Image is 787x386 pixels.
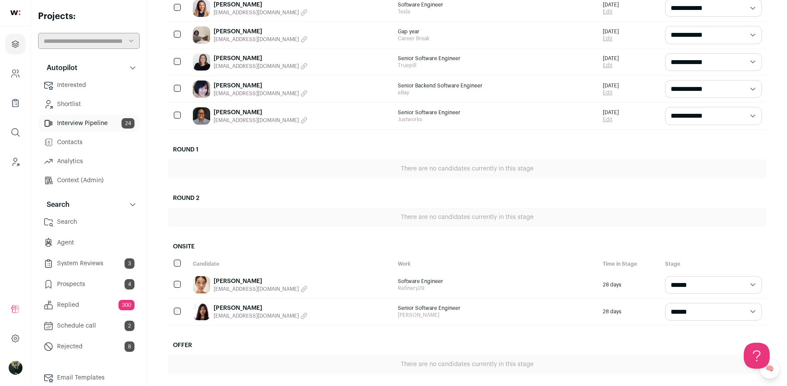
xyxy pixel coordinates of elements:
span: Senior Software Engineer [398,55,594,62]
span: Gap year [398,28,594,35]
iframe: Help Scout Beacon - Open [744,343,770,369]
a: [PERSON_NAME] [214,0,307,9]
h2: Round 2 [168,189,766,208]
div: 28 days [598,299,661,325]
span: Tesla [398,8,594,15]
button: [EMAIL_ADDRESS][DOMAIN_NAME] [214,63,307,70]
h2: Onsite [168,237,766,256]
h2: Projects: [38,10,140,23]
h2: Round 1 [168,140,766,159]
span: Senior Software Engineer [398,109,594,116]
span: [DATE] [603,109,619,116]
span: 24 [122,118,134,129]
p: Autopilot [42,63,77,73]
img: wellfound-shorthand-0d5821cbd27db2630d0214b213865d53afaa358527fdda9d0ea32b1df1b89c2c.svg [10,10,20,15]
span: [EMAIL_ADDRESS][DOMAIN_NAME] [214,90,299,97]
span: Senior Software Engineer [398,305,594,312]
button: Search [38,196,140,213]
button: [EMAIL_ADDRESS][DOMAIN_NAME] [214,90,307,97]
button: [EMAIL_ADDRESS][DOMAIN_NAME] [214,286,307,293]
img: 82cd0c3153abd33a236fc22cc7a9f9b083a959a12792deca5f6d420cee230d9a.jpg [193,276,210,293]
a: Edit [603,89,619,96]
img: 09d844092363f6a71cb9bb97c9c54f5476fa25d79c9936fefcd4d29818f2429b [193,107,210,125]
span: [DATE] [603,28,619,35]
a: Interview Pipeline24 [38,115,140,132]
div: There are no candidates currently in this stage [168,208,766,227]
a: [PERSON_NAME] [214,54,307,63]
span: [PERSON_NAME] [398,312,594,318]
span: [DATE] [603,82,619,89]
a: Analytics [38,153,140,170]
a: [PERSON_NAME] [214,27,307,36]
a: Contacts [38,134,140,151]
span: 2 [125,321,134,331]
a: [PERSON_NAME] [214,81,307,90]
a: Replied300 [38,296,140,314]
h2: Offer [168,336,766,355]
img: 15f4178fe4ba454e8e59fd7919631fd6bc915f6c14fc6a8c634a37ab93180a53 [193,303,210,320]
span: Senior Backend Software Engineer [398,82,594,89]
button: Autopilot [38,59,140,77]
a: Shortlist [38,96,140,113]
a: Edit [603,8,619,15]
span: Refinery29 [398,285,594,292]
a: Search [38,213,140,231]
div: Time in Stage [598,256,661,272]
span: [EMAIL_ADDRESS][DOMAIN_NAME] [214,117,299,124]
a: 🧠 [759,358,780,379]
span: Software Engineer [398,278,594,285]
span: [EMAIL_ADDRESS][DOMAIN_NAME] [214,312,299,319]
span: Career Break [398,35,594,42]
span: 3 [125,258,134,269]
span: [EMAIL_ADDRESS][DOMAIN_NAME] [214,63,299,70]
span: eBay [398,89,594,96]
span: Software Engineer [398,1,594,8]
img: d40ae4ab5c61a5027613b6f992af96bde7c601b1e9d712d1c5a366813609b5fb.jpg [193,53,210,71]
div: Stage [661,256,766,272]
a: [PERSON_NAME] [214,304,307,312]
a: Company and ATS Settings [5,63,26,84]
a: Edit [603,62,619,69]
div: Candidate [189,256,393,272]
a: [PERSON_NAME] [214,108,307,117]
a: Leads (Backoffice) [5,151,26,172]
a: Schedule call2 [38,317,140,335]
a: Prospects4 [38,276,140,293]
img: 12031951-medium_jpg [9,361,22,375]
button: [EMAIL_ADDRESS][DOMAIN_NAME] [214,9,307,16]
span: [EMAIL_ADDRESS][DOMAIN_NAME] [214,9,299,16]
a: System Reviews3 [38,255,140,272]
button: Open dropdown [9,361,22,375]
span: [DATE] [603,55,619,62]
div: There are no candidates currently in this stage [168,355,766,374]
span: [EMAIL_ADDRESS][DOMAIN_NAME] [214,286,299,293]
span: 300 [118,300,134,310]
img: 73d3c1fdfc91f6bff3f89f3f2505eb7100d36e1094bf7cff1f815e4f77d7a7f4 [193,80,210,98]
span: [DATE] [603,1,619,8]
a: Edit [603,116,619,123]
a: Company Lists [5,93,26,113]
p: Search [42,199,70,210]
a: Rejected8 [38,338,140,355]
button: [EMAIL_ADDRESS][DOMAIN_NAME] [214,117,307,124]
a: [PERSON_NAME] [214,277,307,286]
a: Projects [5,34,26,55]
a: Context (Admin) [38,172,140,189]
img: 48bdb53ed925c044a081452c5ae1cc39c82167a7c234f5c70c8857b17d8286b0 [193,26,210,44]
a: Interested [38,77,140,94]
a: Edit [603,35,619,42]
span: Justworks [398,116,594,123]
button: [EMAIL_ADDRESS][DOMAIN_NAME] [214,36,307,43]
span: [EMAIL_ADDRESS][DOMAIN_NAME] [214,36,299,43]
div: Work [393,256,598,272]
span: Truepill [398,62,594,69]
span: 8 [125,341,134,352]
div: There are no candidates currently in this stage [168,159,766,178]
span: 4 [125,279,134,289]
a: Agent [38,234,140,251]
button: [EMAIL_ADDRESS][DOMAIN_NAME] [214,312,307,319]
div: 28 days [598,272,661,298]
